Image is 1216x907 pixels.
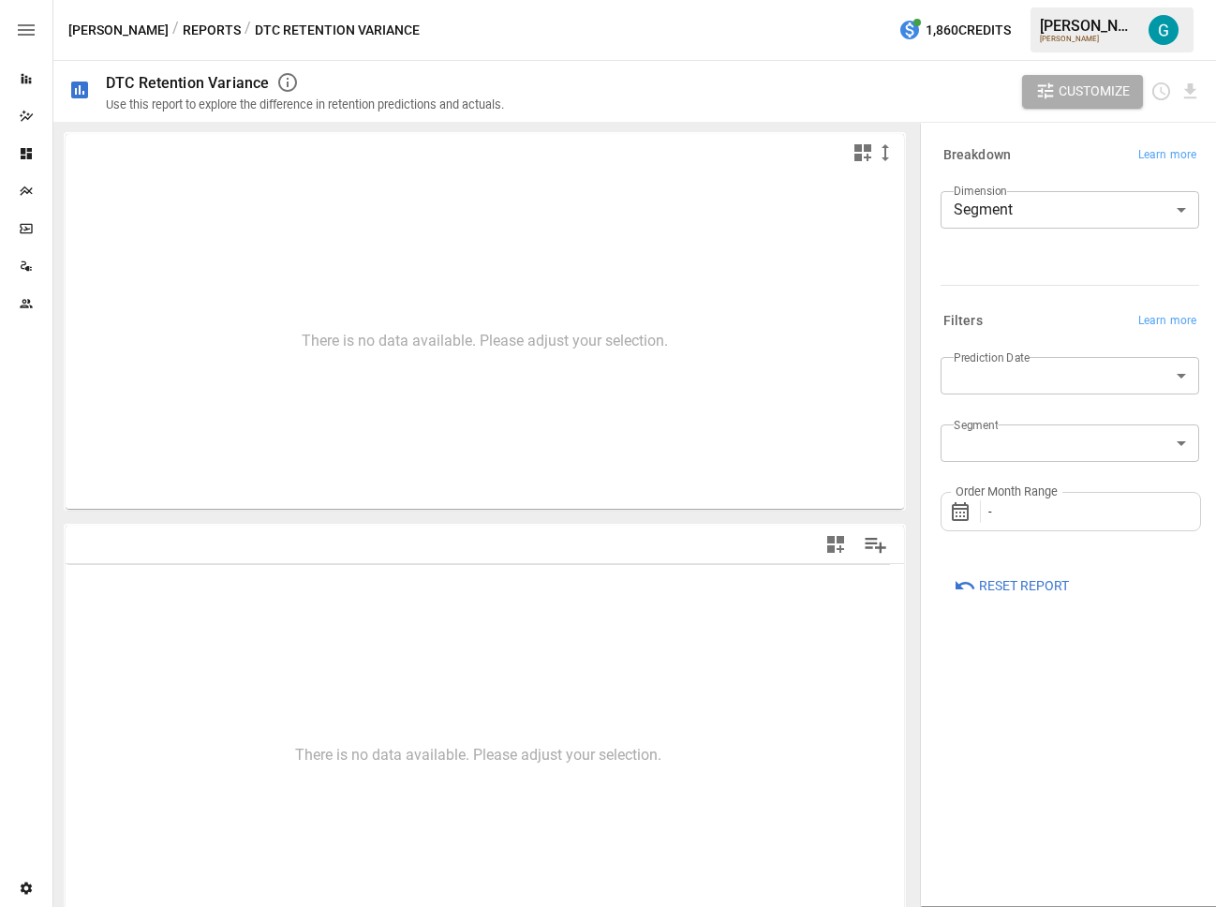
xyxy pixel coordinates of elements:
[988,504,992,518] span: -
[1059,80,1130,103] span: Customize
[954,183,1007,199] label: Dimension
[1138,146,1196,165] span: Learn more
[941,191,1199,229] div: Segment
[1137,4,1190,56] button: Gavin Acres
[68,19,169,42] button: [PERSON_NAME]
[943,311,983,332] h6: Filters
[926,19,1011,42] span: 1,860 Credits
[941,569,1082,602] button: Reset Report
[1150,81,1172,102] button: Schedule report
[106,74,269,92] div: DTC Retention Variance
[943,145,1011,166] h6: Breakdown
[106,97,504,112] div: Use this report to explore the difference in retention predictions and actuals.
[295,745,661,766] p: There is no data available. Please adjust your selection.
[891,13,1018,48] button: 1,860Credits
[954,417,998,433] label: Segment
[954,349,1030,365] label: Prediction Date
[1179,81,1201,102] button: Download report
[979,574,1069,598] span: Reset Report
[854,524,897,566] button: Manage Columns
[1022,75,1144,109] button: Customize
[1138,312,1196,331] span: Learn more
[1040,35,1137,43] div: [PERSON_NAME]
[183,19,241,42] button: Reports
[302,332,668,349] div: There is no data available. Please adjust your selection.
[245,19,251,42] div: /
[1149,15,1179,45] img: Gavin Acres
[951,483,1062,500] label: Order Month Range
[172,19,179,42] div: /
[1040,17,1137,35] div: [PERSON_NAME]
